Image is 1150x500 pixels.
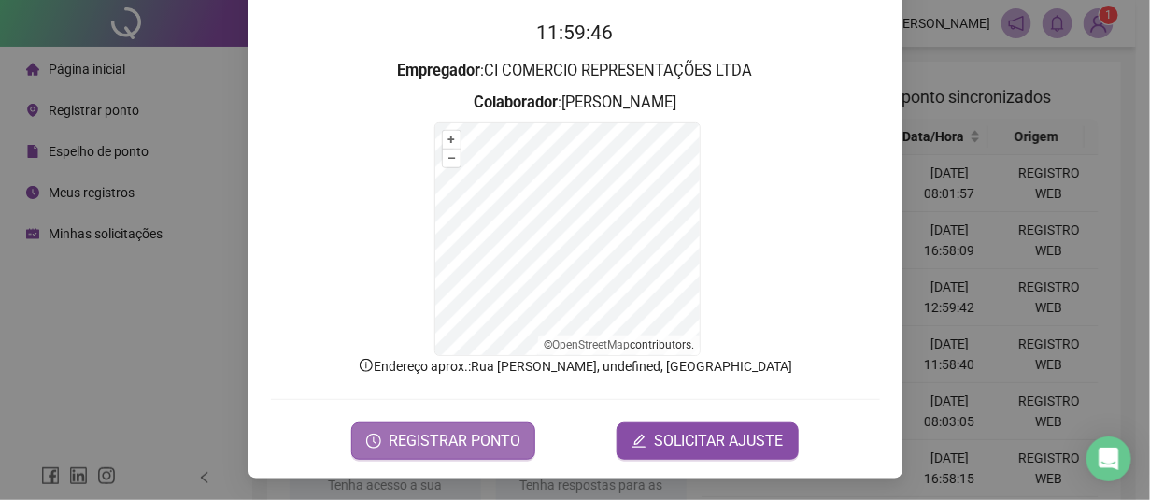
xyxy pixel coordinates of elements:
[398,62,481,79] strong: Empregador
[552,338,630,351] a: OpenStreetMap
[1086,436,1131,481] div: Open Intercom Messenger
[366,434,381,449] span: clock-circle
[351,422,535,460] button: REGISTRAR PONTO
[389,430,520,452] span: REGISTRAR PONTO
[544,338,694,351] li: © contributors.
[632,434,646,449] span: edit
[617,422,799,460] button: editSOLICITAR AJUSTE
[271,91,880,115] h3: : [PERSON_NAME]
[474,93,558,111] strong: Colaborador
[443,150,461,167] button: –
[537,21,614,44] time: 11:59:46
[654,430,784,452] span: SOLICITAR AJUSTE
[358,357,375,374] span: info-circle
[271,356,880,377] p: Endereço aprox. : Rua [PERSON_NAME], undefined, [GEOGRAPHIC_DATA]
[443,131,461,149] button: +
[271,59,880,83] h3: : CI COMERCIO REPRESENTAÇÕES LTDA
